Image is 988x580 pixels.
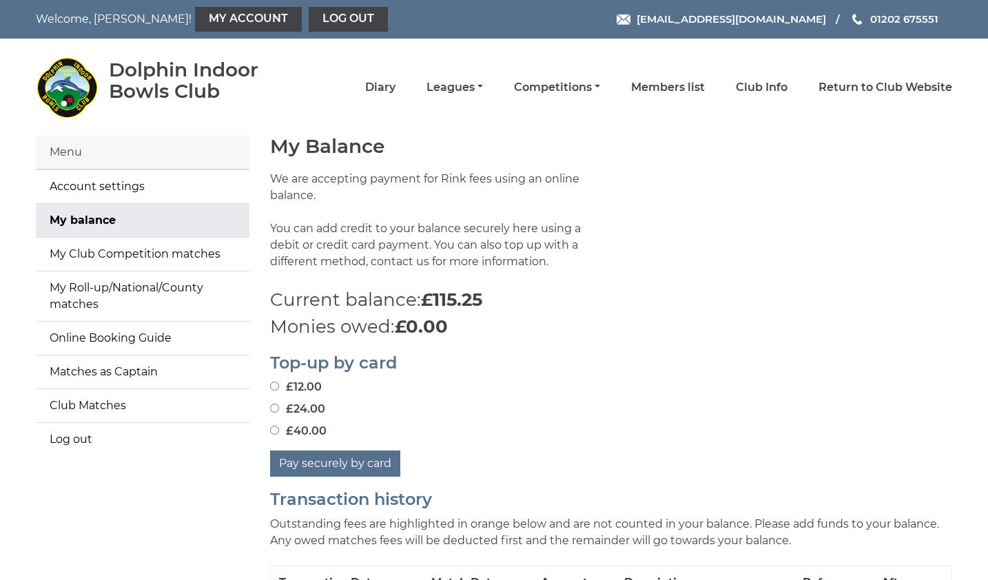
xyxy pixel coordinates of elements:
a: My Club Competition matches [36,238,249,271]
nav: Welcome, [PERSON_NAME]! [36,7,406,32]
h2: Transaction history [270,490,952,508]
a: Diary [365,80,395,95]
label: £40.00 [270,423,327,439]
p: Outstanding fees are highlighted in orange below and are not counted in your balance. Please add ... [270,516,952,549]
a: My Roll-up/National/County matches [36,271,249,321]
a: Account settings [36,170,249,203]
a: Club Matches [36,389,249,422]
a: Return to Club Website [819,80,952,95]
a: My Account [195,7,302,32]
a: Competitions [514,80,600,95]
div: Dolphin Indoor Bowls Club [109,59,298,102]
input: £40.00 [270,426,279,435]
a: Members list [631,80,705,95]
span: 01202 675551 [870,12,938,25]
a: Phone us 01202 675551 [850,11,938,27]
input: £12.00 [270,382,279,391]
a: Leagues [426,80,483,95]
a: Club Info [736,80,788,95]
p: We are accepting payment for Rink fees using an online balance. You can add credit to your balanc... [270,171,601,287]
a: Matches as Captain [36,355,249,389]
label: £24.00 [270,401,325,417]
strong: £115.25 [421,289,482,311]
h1: My Balance [270,136,952,157]
div: Menu [36,136,249,169]
a: Online Booking Guide [36,322,249,355]
span: [EMAIL_ADDRESS][DOMAIN_NAME] [637,12,826,25]
p: Current balance: [270,287,952,313]
a: Email [EMAIL_ADDRESS][DOMAIN_NAME] [617,11,826,27]
strong: £0.00 [395,315,448,338]
a: Log out [36,423,249,456]
label: £12.00 [270,379,322,395]
input: £24.00 [270,404,279,413]
p: Monies owed: [270,313,952,340]
img: Email [617,14,630,25]
button: Pay securely by card [270,450,400,477]
a: Log out [309,7,388,32]
img: Dolphin Indoor Bowls Club [36,56,98,118]
img: Phone us [852,14,862,25]
a: My balance [36,204,249,237]
h2: Top-up by card [270,354,952,372]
